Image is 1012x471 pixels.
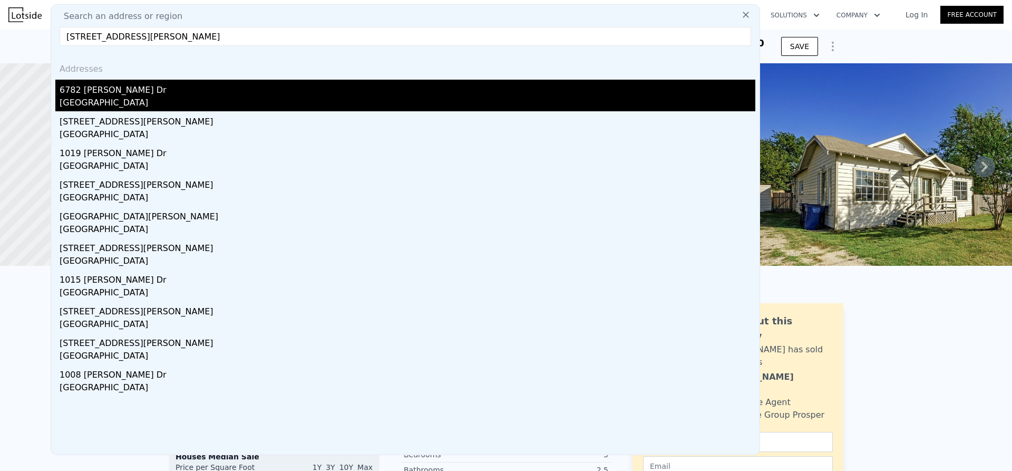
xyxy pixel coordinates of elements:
a: Log In [893,9,940,20]
div: [GEOGRAPHIC_DATA] [60,191,755,206]
button: Show Options [822,36,843,57]
div: [GEOGRAPHIC_DATA] [60,223,755,238]
img: Lotside [8,7,42,22]
div: Ask about this property [715,314,833,343]
div: [PERSON_NAME] has sold 129 homes [715,343,833,369]
div: [GEOGRAPHIC_DATA] [60,381,755,396]
div: [GEOGRAPHIC_DATA] [60,286,755,301]
div: 1015 [PERSON_NAME] Dr [60,270,755,286]
div: [STREET_ADDRESS][PERSON_NAME] [60,333,755,350]
button: SAVE [781,37,818,56]
div: [GEOGRAPHIC_DATA] [60,350,755,364]
div: [GEOGRAPHIC_DATA] [60,160,755,175]
div: Addresses [55,54,755,80]
div: [STREET_ADDRESS][PERSON_NAME] [60,175,755,191]
div: 1008 [PERSON_NAME] Dr [60,364,755,381]
div: 1019 [PERSON_NAME] Dr [60,143,755,160]
div: [GEOGRAPHIC_DATA][PERSON_NAME] [60,206,755,223]
div: [GEOGRAPHIC_DATA] [60,318,755,333]
div: [GEOGRAPHIC_DATA] [60,255,755,270]
div: [STREET_ADDRESS][PERSON_NAME] [60,111,755,128]
span: Search an address or region [55,10,182,23]
div: Houses Median Sale [176,451,373,462]
div: [PERSON_NAME] Narayan [715,371,833,396]
div: [STREET_ADDRESS][PERSON_NAME] [60,301,755,318]
div: [GEOGRAPHIC_DATA] [60,97,755,111]
a: Free Account [940,6,1004,24]
input: Enter an address, city, region, neighborhood or zip code [60,27,751,46]
div: [GEOGRAPHIC_DATA] [60,128,755,143]
button: Company [828,6,889,25]
button: Solutions [762,6,828,25]
div: Realty One Group Prosper [715,409,824,421]
div: 6782 [PERSON_NAME] Dr [60,80,755,97]
div: [STREET_ADDRESS][PERSON_NAME] [60,238,755,255]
